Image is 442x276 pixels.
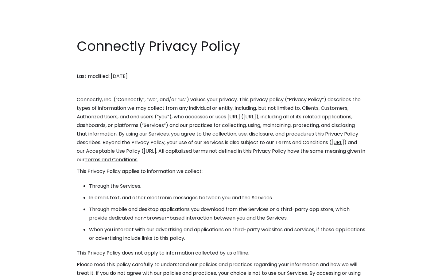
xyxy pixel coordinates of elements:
[89,182,365,190] li: Through the Services.
[77,37,365,56] h1: Connectly Privacy Policy
[77,249,365,257] p: This Privacy Policy does not apply to information collected by us offline.
[89,194,365,202] li: In email, text, and other electronic messages between you and the Services.
[77,60,365,69] p: ‍
[77,72,365,81] p: Last modified: [DATE]
[12,265,37,274] ul: Language list
[77,84,365,92] p: ‍
[6,265,37,274] aside: Language selected: English
[77,167,365,176] p: This Privacy Policy applies to information we collect:
[331,139,344,146] a: [URL]
[77,95,365,164] p: Connectly, Inc. (“Connectly”, “we”, and/or “us”) values your privacy. This privacy policy (“Priva...
[89,205,365,222] li: Through mobile and desktop applications you download from the Services or a third-party app store...
[89,225,365,243] li: When you interact with our advertising and applications on third-party websites and services, if ...
[85,156,138,163] a: Terms and Conditions
[243,113,256,120] a: [URL]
